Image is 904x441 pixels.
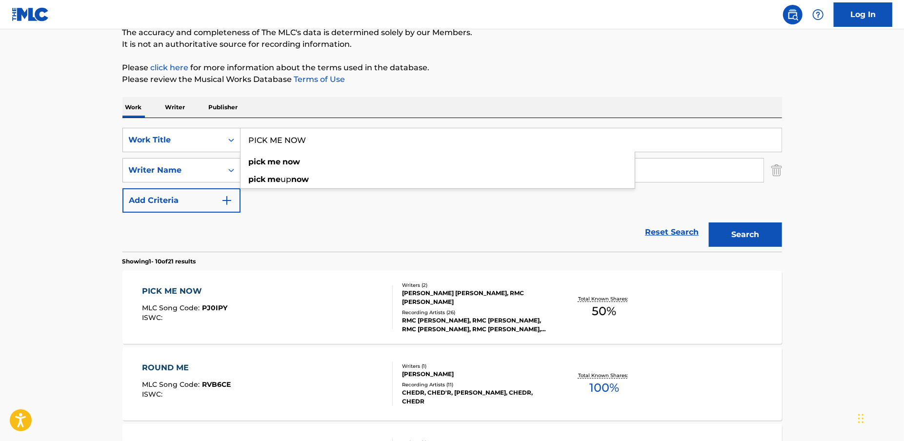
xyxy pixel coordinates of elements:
[281,175,292,184] span: up
[122,347,782,421] a: ROUND MEMLC Song Code:RVB6CEISWC:Writers (1)[PERSON_NAME]Recording Artists (11)CHEDR, CHED'R, [PE...
[709,222,782,247] button: Search
[142,380,202,389] span: MLC Song Code :
[855,394,904,441] iframe: Chat Widget
[402,381,549,388] div: Recording Artists ( 11 )
[858,404,864,433] div: Drag
[202,303,227,312] span: PJ0IPY
[122,257,196,266] p: Showing 1 - 10 of 21 results
[122,39,782,50] p: It is not an authoritative source for recording information.
[202,380,231,389] span: RVB6CE
[268,175,281,184] strong: me
[292,75,345,84] a: Terms of Use
[283,157,301,166] strong: now
[578,372,630,379] p: Total Known Shares:
[162,97,188,118] p: Writer
[221,195,233,206] img: 9d2ae6d4665cec9f34b9.svg
[808,5,828,24] div: Help
[771,158,782,182] img: Delete Criterion
[402,370,549,379] div: [PERSON_NAME]
[402,388,549,406] div: CHEDR, CHED'R, [PERSON_NAME], CHEDR, CHEDR
[589,379,619,397] span: 100 %
[122,27,782,39] p: The accuracy and completeness of The MLC's data is determined solely by our Members.
[402,289,549,306] div: [PERSON_NAME] [PERSON_NAME], RMC [PERSON_NAME]
[402,309,549,316] div: Recording Artists ( 26 )
[122,62,782,74] p: Please for more information about the terms used in the database.
[402,316,549,334] div: RMC [PERSON_NAME], RMC [PERSON_NAME], RMC [PERSON_NAME], RMC [PERSON_NAME], RMC [PERSON_NAME]
[206,97,241,118] p: Publisher
[592,302,616,320] span: 50 %
[142,313,165,322] span: ISWC :
[292,175,309,184] strong: now
[578,295,630,302] p: Total Known Shares:
[783,5,803,24] a: Public Search
[402,362,549,370] div: Writers ( 1 )
[142,362,231,374] div: ROUND ME
[812,9,824,20] img: help
[249,157,266,166] strong: pick
[12,7,49,21] img: MLC Logo
[249,175,266,184] strong: pick
[129,134,217,146] div: Work Title
[402,281,549,289] div: Writers ( 2 )
[834,2,892,27] a: Log In
[641,221,704,243] a: Reset Search
[787,9,799,20] img: search
[122,97,145,118] p: Work
[142,285,227,297] div: PICK ME NOW
[268,157,281,166] strong: me
[142,390,165,399] span: ISWC :
[122,128,782,252] form: Search Form
[142,303,202,312] span: MLC Song Code :
[122,188,241,213] button: Add Criteria
[129,164,217,176] div: Writer Name
[122,74,782,85] p: Please review the Musical Works Database
[151,63,189,72] a: click here
[122,271,782,344] a: PICK ME NOWMLC Song Code:PJ0IPYISWC:Writers (2)[PERSON_NAME] [PERSON_NAME], RMC [PERSON_NAME]Reco...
